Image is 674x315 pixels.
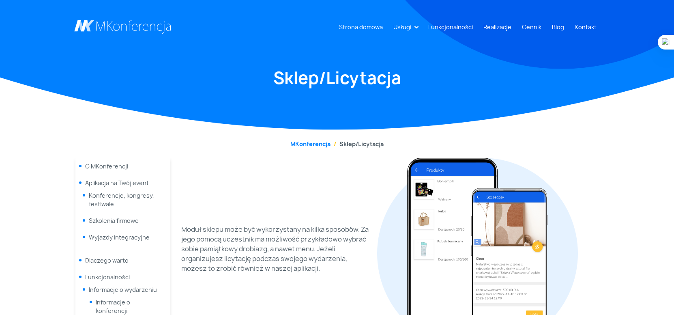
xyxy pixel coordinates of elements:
a: Informacje o wydarzeniu [89,286,157,293]
nav: breadcrumb [74,140,600,148]
a: Realizacje [480,19,515,35]
a: Cennik [519,19,545,35]
a: Dlaczego warto [85,257,129,264]
a: Funkcjonalności [85,273,130,281]
p: Moduł sklepu może być wykorzystany na kilka sposobów. Za jego pomocą uczestnik ma możliwość przyk... [181,224,372,273]
a: Szkolenia firmowe [89,217,139,224]
a: Informacje o konferencji [96,298,130,315]
span: Aplikacja na Twój event [85,179,149,187]
a: Strona domowa [336,19,386,35]
a: Blog [549,19,567,35]
a: Konferencje, kongresy, festiwale [89,192,154,208]
a: Wyjazdy integracyjne [89,233,150,241]
li: Sklep/Licytacja [331,140,384,148]
a: Kontakt [571,19,600,35]
a: O MKonferencji [85,162,128,170]
h1: Sklep/Licytacja [74,67,600,89]
a: Funkcjonalności [425,19,476,35]
a: MKonferencja [290,140,331,148]
a: Usługi [390,19,414,35]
